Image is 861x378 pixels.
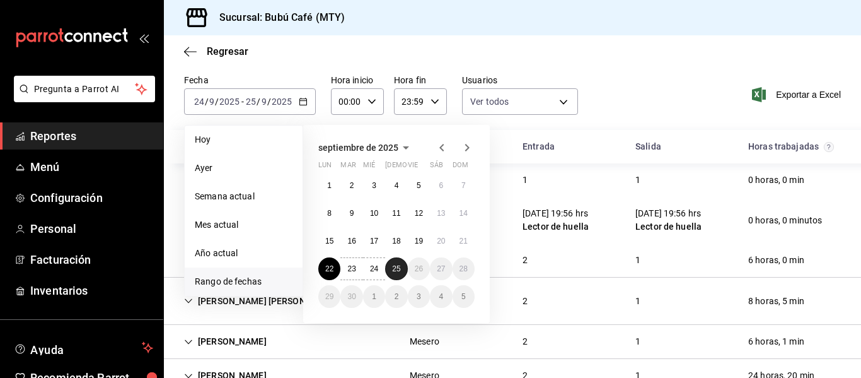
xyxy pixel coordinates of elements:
div: Cell [625,202,712,239]
div: [DATE] 19:56 hrs [635,207,702,220]
abbr: 28 de septiembre de 2025 [459,264,468,273]
button: Regresar [184,45,248,57]
input: ---- [219,97,240,107]
button: 11 de septiembre de 2025 [385,202,407,225]
abbr: 5 de octubre de 2025 [461,292,466,301]
abbr: 13 de septiembre de 2025 [437,209,445,218]
div: Cell [625,249,650,272]
span: Inventarios [30,282,153,299]
button: 6 de septiembre de 2025 [430,174,452,197]
div: Cell [738,168,814,192]
abbr: martes [340,161,355,174]
button: 18 de septiembre de 2025 [385,230,407,252]
span: Hoy [195,133,292,146]
div: Cell [738,290,814,313]
button: Pregunta a Parrot AI [14,76,155,102]
abbr: 26 de septiembre de 2025 [415,264,423,273]
div: Row [164,278,861,325]
abbr: 1 de septiembre de 2025 [327,181,332,190]
div: Cell [400,330,449,353]
button: 16 de septiembre de 2025 [340,230,362,252]
div: Cell [625,330,650,353]
abbr: 7 de septiembre de 2025 [461,181,466,190]
div: Cell [625,168,650,192]
label: Usuarios [462,76,578,85]
abbr: 12 de septiembre de 2025 [415,209,423,218]
abbr: 10 de septiembre de 2025 [370,209,378,218]
div: Cell [512,290,538,313]
div: Head [164,130,861,163]
span: Ver todos [470,95,509,108]
span: / [257,97,260,107]
input: -- [194,97,205,107]
span: Menú [30,158,153,175]
div: Row [164,197,861,244]
button: 22 de septiembre de 2025 [318,257,340,280]
div: HeadCell [625,135,738,158]
span: Configuración [30,189,153,206]
abbr: 3 de septiembre de 2025 [372,181,376,190]
span: - [241,97,244,107]
button: 7 de septiembre de 2025 [453,174,475,197]
div: Cell [738,209,832,232]
abbr: 4 de septiembre de 2025 [395,181,399,190]
abbr: 17 de septiembre de 2025 [370,237,378,245]
h3: Sucursal: Bubú Café (MTY) [209,10,345,25]
button: 10 de septiembre de 2025 [363,202,385,225]
button: 27 de septiembre de 2025 [430,257,452,280]
abbr: 23 de septiembre de 2025 [347,264,355,273]
abbr: 2 de septiembre de 2025 [350,181,354,190]
label: Hora inicio [331,76,384,85]
button: 8 de septiembre de 2025 [318,202,340,225]
div: Cell [738,249,814,272]
button: 26 de septiembre de 2025 [408,257,430,280]
div: Cell [512,330,538,353]
label: Hora fin [394,76,447,85]
span: Reportes [30,127,153,145]
div: Lector de huella [635,220,702,233]
button: 4 de septiembre de 2025 [385,174,407,197]
div: HeadCell [512,135,625,158]
button: 25 de septiembre de 2025 [385,257,407,280]
abbr: 8 de septiembre de 2025 [327,209,332,218]
span: / [267,97,271,107]
button: 30 de septiembre de 2025 [340,285,362,308]
button: 5 de octubre de 2025 [453,285,475,308]
abbr: 24 de septiembre de 2025 [370,264,378,273]
button: 5 de septiembre de 2025 [408,174,430,197]
button: 24 de septiembre de 2025 [363,257,385,280]
abbr: miércoles [363,161,375,174]
button: 19 de septiembre de 2025 [408,230,430,252]
div: Cell [512,249,538,272]
span: Semana actual [195,190,292,203]
abbr: 19 de septiembre de 2025 [415,237,423,245]
a: Pregunta a Parrot AI [9,92,155,105]
abbr: 20 de septiembre de 2025 [437,237,445,245]
abbr: 6 de septiembre de 2025 [439,181,443,190]
abbr: lunes [318,161,332,174]
button: 3 de septiembre de 2025 [363,174,385,197]
div: Cell [174,290,347,313]
span: / [205,97,209,107]
button: 2 de septiembre de 2025 [340,174,362,197]
abbr: sábado [430,161,443,174]
abbr: 30 de septiembre de 2025 [347,292,355,301]
button: 1 de septiembre de 2025 [318,174,340,197]
abbr: 14 de septiembre de 2025 [459,209,468,218]
abbr: 3 de octubre de 2025 [417,292,421,301]
button: 20 de septiembre de 2025 [430,230,452,252]
abbr: 5 de septiembre de 2025 [417,181,421,190]
button: 3 de octubre de 2025 [408,285,430,308]
abbr: 22 de septiembre de 2025 [325,264,333,273]
button: open_drawer_menu [139,33,149,43]
button: 9 de septiembre de 2025 [340,202,362,225]
div: Row [164,325,861,359]
label: Fecha [184,76,316,85]
div: Cell [174,168,277,192]
div: Cell [174,215,194,225]
input: -- [209,97,215,107]
abbr: 21 de septiembre de 2025 [459,237,468,245]
button: septiembre de 2025 [318,140,413,155]
span: Ayer [195,162,292,175]
input: ---- [271,97,292,107]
